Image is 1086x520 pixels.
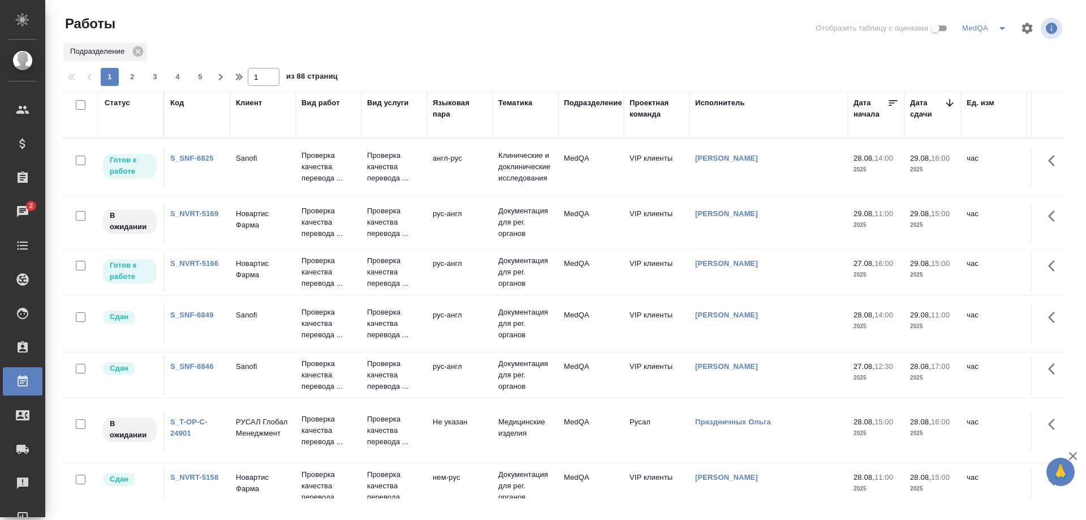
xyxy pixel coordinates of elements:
p: 2025 [910,321,955,332]
td: час [961,411,1027,450]
p: 29.08, [910,311,931,319]
button: Здесь прячутся важные кнопки [1041,355,1068,383]
button: 3 [146,68,164,86]
div: Исполнитель назначен, приступать к работе пока рано [102,208,158,235]
p: 11:00 [874,473,893,482]
td: MedQA [558,466,624,506]
p: 2025 [910,164,955,175]
a: Праздничных Ольга [695,418,771,426]
p: Sanofi [236,361,290,372]
p: Проверка качества перевода ... [301,469,356,503]
div: Менеджер проверил работу исполнителя, передает ее на следующий этап [102,361,158,376]
td: 0.5 [1027,355,1083,395]
span: Работы [62,15,115,33]
td: 1 [1027,466,1083,506]
span: 3 [146,71,164,83]
button: 🙏 [1046,458,1075,486]
a: [PERSON_NAME] [695,311,758,319]
div: Подразделение [63,43,147,61]
div: Дата начала [854,97,887,120]
a: [PERSON_NAME] [695,473,758,482]
p: Проверка качества перевода ... [367,255,421,289]
td: рус-англ [427,203,493,242]
p: 29.08, [854,209,874,218]
p: 16:00 [874,259,893,268]
div: Статус [105,97,130,109]
td: час [961,355,1027,395]
td: 2 [1027,252,1083,292]
p: Проверка качества перевода ... [367,150,421,184]
td: VIP клиенты [624,304,689,343]
a: S_NVRT-5169 [170,209,218,218]
p: Документация для рег. органов [498,469,553,503]
p: 2025 [910,483,955,495]
p: 2025 [910,428,955,439]
td: MedQA [558,203,624,242]
p: Проверка качества перевода ... [301,205,356,239]
p: Медицинские изделия [498,416,553,439]
a: S_NVRT-5158 [170,473,218,482]
div: Языковая пара [433,97,487,120]
p: 14:00 [874,311,893,319]
button: Здесь прячутся важные кнопки [1041,304,1068,331]
p: 27.08, [854,259,874,268]
p: 2025 [854,372,899,384]
p: Sanofi [236,310,290,321]
div: Проектная команда [630,97,684,120]
span: из 88 страниц [286,70,338,86]
button: 4 [169,68,187,86]
p: Документация для рег. органов [498,205,553,239]
span: 🙏 [1051,460,1070,484]
td: VIP клиенты [624,203,689,242]
td: MedQA [558,304,624,343]
p: 29.08, [910,259,931,268]
p: Клинические и доклинические исследования [498,150,553,184]
p: Проверка качества перевода ... [367,205,421,239]
a: [PERSON_NAME] [695,209,758,218]
td: VIP клиенты [624,252,689,292]
td: VIP клиенты [624,147,689,187]
a: S_NVRT-5166 [170,259,218,268]
td: MedQA [558,252,624,292]
td: час [961,252,1027,292]
p: Проверка качества перевода ... [301,414,356,448]
td: MedQA [558,147,624,187]
span: 2 [22,200,40,212]
p: 27.08, [854,362,874,371]
p: 2025 [854,483,899,495]
div: Вид работ [301,97,340,109]
div: Тематика [498,97,532,109]
p: 2025 [854,164,899,175]
td: рус-англ [427,304,493,343]
button: 2 [123,68,141,86]
p: Документация для рег. органов [498,307,553,341]
p: Готов к работе [110,260,150,282]
p: 16:00 [931,154,950,162]
p: Sanofi [236,153,290,164]
td: час [961,147,1027,187]
td: нем-рус [427,466,493,506]
p: Проверка качества перевода ... [301,150,356,184]
div: Исполнитель может приступить к работе [102,258,158,285]
p: 28.08, [910,362,931,371]
p: 17:00 [931,362,950,371]
p: 16:00 [931,418,950,426]
td: рус-англ [427,252,493,292]
p: В ожидании [110,418,150,441]
button: Здесь прячутся важные кнопки [1041,252,1068,280]
a: S_SNF-6849 [170,311,214,319]
p: Проверка качества перевода ... [367,307,421,341]
div: Дата сдачи [910,97,944,120]
td: час [961,466,1027,506]
p: Новартис Фарма [236,208,290,231]
p: РУСАЛ Глобал Менеджмент [236,416,290,439]
p: Новартис Фарма [236,258,290,281]
td: MedQA [558,411,624,450]
p: 11:00 [874,209,893,218]
p: 28.08, [854,473,874,482]
div: Менеджер проверил работу исполнителя, передает ее на следующий этап [102,472,158,487]
span: 5 [191,71,209,83]
div: Исполнитель назначен, приступать к работе пока рано [102,416,158,443]
p: Проверка качества перевода ... [367,358,421,392]
p: Проверка качества перевода ... [367,469,421,503]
